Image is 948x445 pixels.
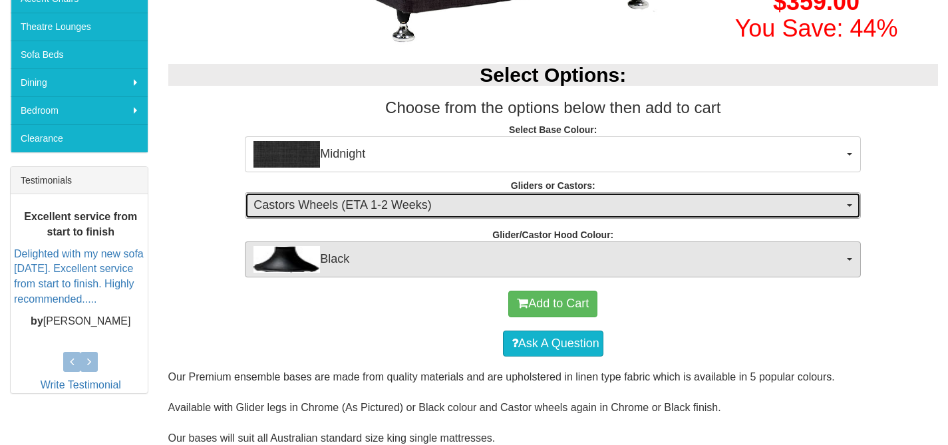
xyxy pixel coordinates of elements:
p: [PERSON_NAME] [14,314,148,329]
strong: Select Base Colour: [509,124,597,135]
h3: Choose from the options below then add to cart [168,99,939,116]
strong: Gliders or Castors: [511,180,595,191]
button: Castors Wheels (ETA 1-2 Weeks) [245,192,861,219]
button: BlackBlack [245,241,861,277]
span: Black [253,246,844,273]
font: You Save: 44% [735,15,898,42]
img: Black [253,246,320,273]
strong: Glider/Castor Hood Colour: [492,229,613,240]
a: Write Testimonial [41,379,121,390]
b: Select Options: [480,64,626,86]
button: Add to Cart [508,291,597,317]
a: Delighted with my new sofa [DATE]. Excellent service from start to finish. Highly recommended..... [14,248,144,305]
div: Testimonials [11,167,148,194]
a: Ask A Question [503,331,603,357]
a: Bedroom [11,96,148,124]
b: Excellent service from start to finish [24,211,137,237]
b: by [31,315,43,327]
a: Sofa Beds [11,41,148,69]
a: Theatre Lounges [11,13,148,41]
a: Clearance [11,124,148,152]
a: Dining [11,69,148,96]
button: MidnightMidnight [245,136,861,172]
span: Castors Wheels (ETA 1-2 Weeks) [253,197,844,214]
img: Midnight [253,141,320,168]
span: Midnight [253,141,844,168]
